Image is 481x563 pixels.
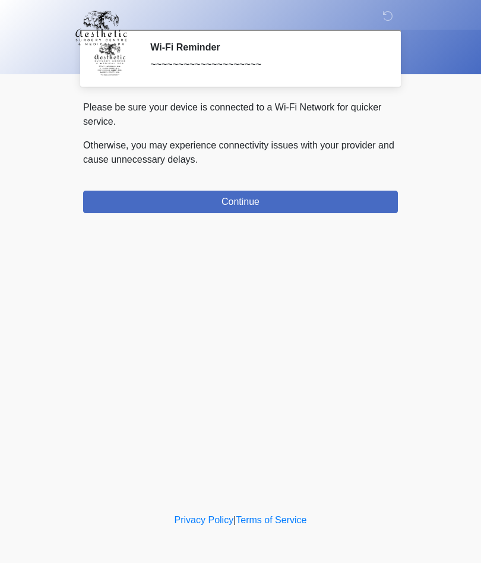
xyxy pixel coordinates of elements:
[236,515,306,525] a: Terms of Service
[92,42,128,77] img: Agent Avatar
[233,515,236,525] a: |
[71,9,131,47] img: Aesthetic Surgery Centre, PLLC Logo
[83,100,398,129] p: Please be sure your device is connected to a Wi-Fi Network for quicker service.
[150,58,380,72] div: ~~~~~~~~~~~~~~~~~~~~
[175,515,234,525] a: Privacy Policy
[83,138,398,167] p: Otherwise, you may experience connectivity issues with your provider and cause unnecessary delays
[83,191,398,213] button: Continue
[195,154,198,165] span: .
